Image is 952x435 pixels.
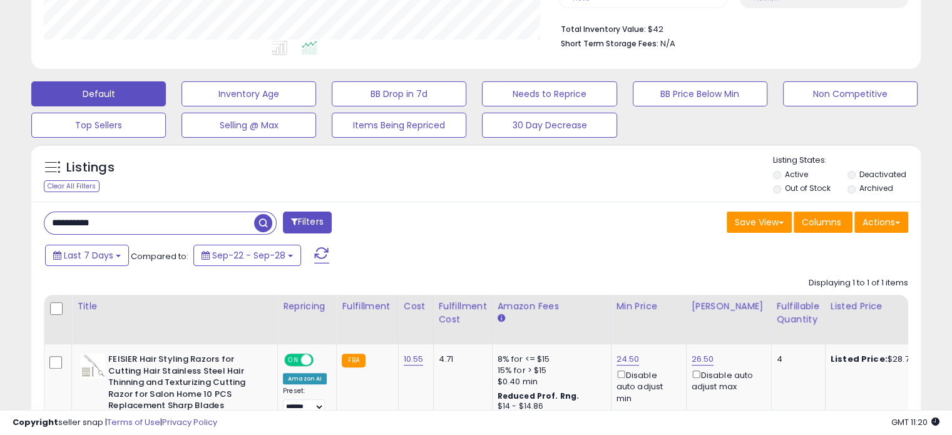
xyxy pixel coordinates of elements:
a: 24.50 [617,353,640,366]
div: Fulfillable Quantity [777,300,820,326]
div: Repricing [283,300,331,313]
button: Last 7 Days [45,245,129,266]
span: OFF [312,355,332,366]
button: Default [31,81,166,106]
span: ON [285,355,301,366]
div: [PERSON_NAME] • 15h ago [20,312,123,320]
button: Gif picker [59,379,69,389]
label: Out of Stock [785,183,831,193]
div: Preset: [283,387,327,415]
button: Filters [283,212,332,233]
strong: Copyright [13,416,58,428]
button: Needs to Reprice [482,81,617,106]
div: Clear All Filters [44,180,100,192]
button: Items Being Repriced [332,113,466,138]
p: Listing States: [773,155,921,166]
button: Inventory Age [182,81,316,106]
button: Sep-22 - Sep-28 [193,245,301,266]
div: 8% for <= $15 [498,354,601,365]
button: 30 Day Decrease [482,113,617,138]
div: Disable auto adjust min [617,368,677,404]
span: Sep-22 - Sep-28 [212,249,285,262]
b: Reduced Prof. Rng. [498,391,580,401]
span: Last 7 Days [64,249,113,262]
li: $42 [561,21,899,36]
div: Displaying 1 to 1 of 1 items [809,277,908,289]
button: Selling @ Max [182,113,316,138]
button: Home [196,5,220,29]
div: Let me know your thoughts. [20,259,195,272]
button: Non Competitive [783,81,918,106]
h5: Listings [66,159,115,177]
img: Profile image for Elias [36,7,56,27]
button: Columns [794,212,852,233]
small: FBA [342,354,365,367]
p: Active 4h ago [61,16,116,28]
div: Title [77,300,272,313]
label: Archived [859,183,893,193]
a: 10.55 [404,353,424,366]
div: 15% for > $15 [498,365,601,376]
b: FEISIER Hair Styling Razors for Cutting Hair Stainless Steel Hair Thinning and Texturizing Cuttin... [108,354,260,426]
button: Start recording [79,379,90,389]
small: Amazon Fees. [498,313,505,324]
button: Actions [854,212,908,233]
span: Columns [802,216,841,228]
div: [PERSON_NAME] ​ [20,278,195,302]
a: 26.50 [692,353,714,366]
div: 4.71 [439,354,483,365]
button: Send a message… [215,374,235,394]
div: seller snap | | [13,417,217,429]
span: Compared to: [131,250,188,262]
img: 31CE+eSauaL._SL40_.jpg [80,354,105,379]
div: Amazon AI [283,373,327,384]
button: Top Sellers [31,113,166,138]
div: Close [220,5,242,28]
a: Terms of Use [107,416,160,428]
button: BB Drop in 7d [332,81,466,106]
button: Upload attachment [19,379,29,389]
div: No worries at all! I have made sure that you will not be charged [DATE] for the standard plan. Th... [20,26,195,259]
b: Listed Price: [831,353,888,365]
button: go back [8,5,32,29]
button: Save View [727,212,792,233]
div: $0.40 min [498,376,601,387]
label: Active [785,169,808,180]
div: Listed Price [831,300,939,313]
button: BB Price Below Min [633,81,767,106]
div: [DATE] [10,332,240,349]
div: Fulfillment Cost [439,300,487,326]
h1: [PERSON_NAME] [61,6,142,16]
label: Deactivated [859,169,906,180]
div: Min Price [617,300,681,313]
div: $28.75 [831,354,934,365]
button: Emoji picker [39,379,49,389]
textarea: Message… [11,353,240,374]
b: Total Inventory Value: [561,24,646,34]
a: Privacy Policy [162,416,217,428]
div: 4 [777,354,816,365]
b: Short Term Storage Fees: [561,38,658,49]
div: Amazon Fees [498,300,606,313]
span: 2025-10-6 11:20 GMT [891,416,939,428]
span: N/A [660,38,675,49]
div: Fulfillment [342,300,392,313]
div: Cost [404,300,428,313]
div: [PERSON_NAME] [692,300,766,313]
div: Disable auto adjust max [692,368,762,392]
